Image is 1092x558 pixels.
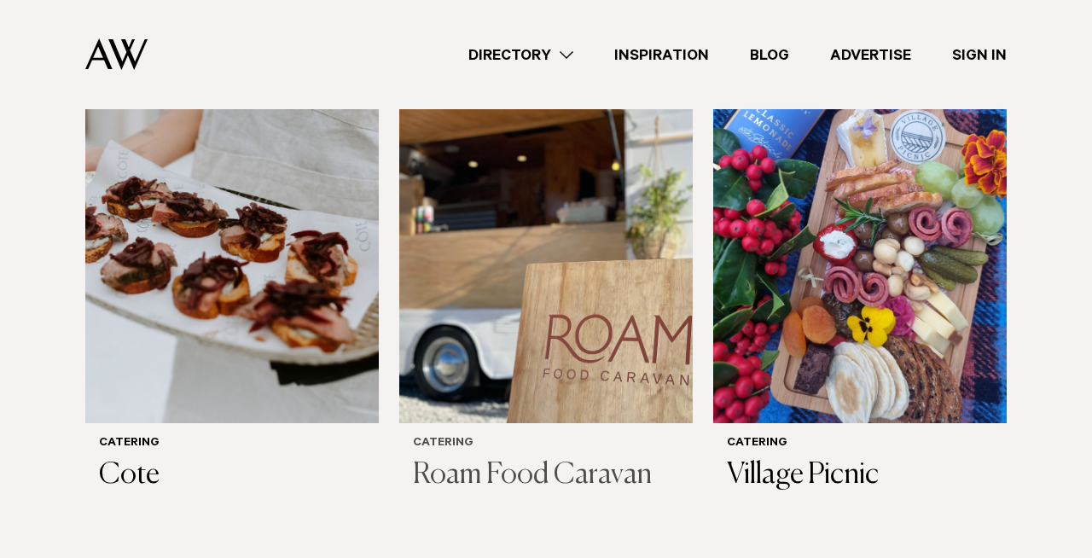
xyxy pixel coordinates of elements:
h3: Village Picnic [727,458,993,493]
a: Auckland Weddings Catering | Village Picnic Catering Village Picnic [713,30,1007,507]
img: Auckland Weddings Catering | Village Picnic [713,30,1007,423]
h6: Catering [727,437,993,451]
img: Auckland Weddings Catering | Cote [85,30,379,423]
a: Inspiration [594,44,729,67]
a: Auckland Weddings Catering | Roam Food Caravan Catering Roam Food Caravan [399,30,693,507]
a: Auckland Weddings Catering | Cote Catering Cote [85,30,379,507]
a: Advertise [810,44,932,67]
a: Sign In [932,44,1027,67]
h6: Catering [99,437,365,451]
a: Directory [448,44,594,67]
h6: Catering [413,437,679,451]
a: Blog [729,44,810,67]
h3: Cote [99,458,365,493]
img: Auckland Weddings Catering | Roam Food Caravan [399,30,693,423]
h3: Roam Food Caravan [413,458,679,493]
img: Auckland Weddings Logo [85,38,148,70]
